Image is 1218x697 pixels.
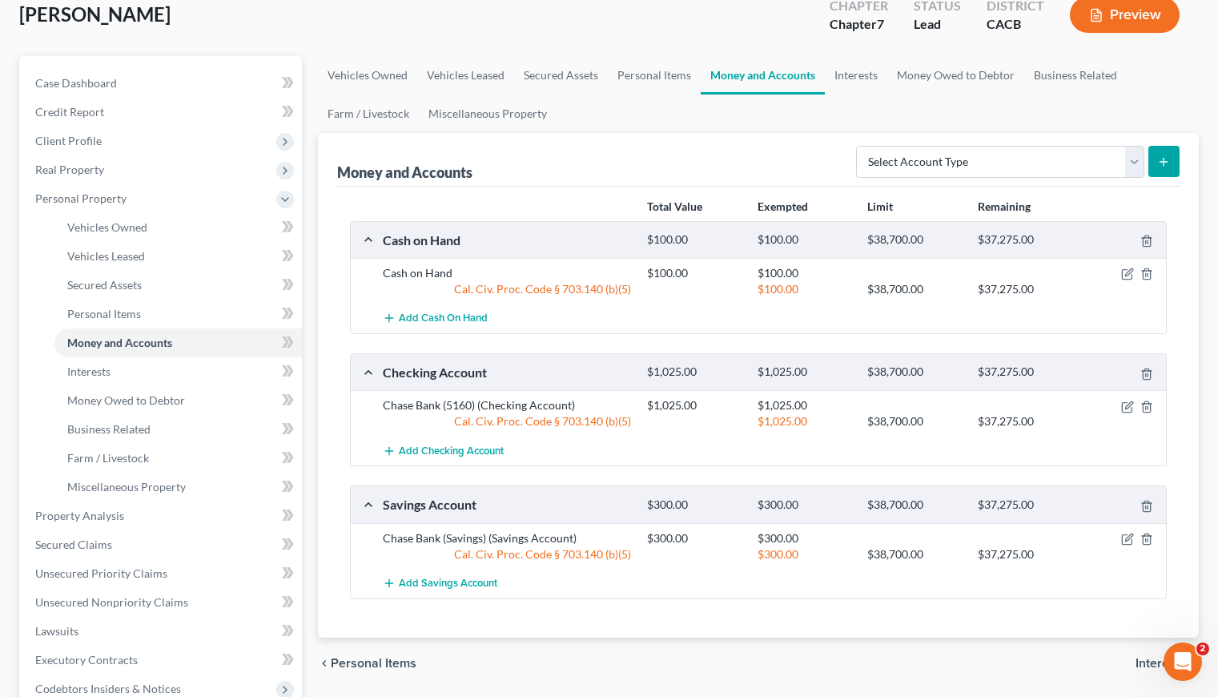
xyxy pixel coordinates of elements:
[22,646,302,675] a: Executory Contracts
[639,498,749,513] div: $300.00
[67,307,141,320] span: Personal Items
[750,265,859,281] div: $100.00
[970,413,1079,429] div: $37,275.00
[375,364,639,381] div: Checking Account
[318,657,331,670] i: chevron_left
[35,134,102,147] span: Client Profile
[970,498,1079,513] div: $37,275.00
[419,95,557,133] a: Miscellaneous Property
[383,436,504,465] button: Add Checking Account
[22,559,302,588] a: Unsecured Priority Claims
[830,15,888,34] div: Chapter
[417,56,514,95] a: Vehicles Leased
[35,624,78,638] span: Lawsuits
[67,278,142,292] span: Secured Assets
[35,566,167,580] span: Unsecured Priority Claims
[54,386,302,415] a: Money Owed to Debtor
[54,473,302,502] a: Miscellaneous Property
[35,163,104,176] span: Real Property
[859,232,969,248] div: $38,700.00
[318,657,416,670] button: chevron_left Personal Items
[859,546,969,562] div: $38,700.00
[35,682,181,695] span: Codebtors Insiders & Notices
[399,577,497,590] span: Add Savings Account
[639,232,749,248] div: $100.00
[970,232,1079,248] div: $37,275.00
[337,163,472,182] div: Money and Accounts
[914,15,961,34] div: Lead
[22,69,302,98] a: Case Dashboard
[750,397,859,413] div: $1,025.00
[67,365,111,378] span: Interests
[978,199,1031,213] strong: Remaining
[22,617,302,646] a: Lawsuits
[639,365,749,380] div: $1,025.00
[54,328,302,357] a: Money and Accounts
[639,265,749,281] div: $100.00
[22,588,302,617] a: Unsecured Nonpriority Claims
[54,357,302,386] a: Interests
[859,365,969,380] div: $38,700.00
[19,2,171,26] span: [PERSON_NAME]
[35,653,138,667] span: Executory Contracts
[970,546,1079,562] div: $37,275.00
[750,530,859,546] div: $300.00
[859,498,969,513] div: $38,700.00
[54,415,302,444] a: Business Related
[750,413,859,429] div: $1,025.00
[970,365,1079,380] div: $37,275.00
[750,281,859,297] div: $100.00
[375,530,639,546] div: Chase Bank (Savings) (Savings Account)
[1164,643,1202,681] iframe: Intercom live chat
[399,312,488,325] span: Add Cash on Hand
[1024,56,1127,95] a: Business Related
[375,546,639,562] div: Cal. Civ. Proc. Code § 703.140 (b)(5)
[758,199,808,213] strong: Exempted
[383,569,497,598] button: Add Savings Account
[750,546,859,562] div: $300.00
[375,496,639,513] div: Savings Account
[67,249,145,263] span: Vehicles Leased
[67,451,149,465] span: Farm / Livestock
[608,56,701,95] a: Personal Items
[639,397,749,413] div: $1,025.00
[375,281,639,297] div: Cal. Civ. Proc. Code § 703.140 (b)(5)
[750,232,859,248] div: $100.00
[67,480,186,494] span: Miscellaneous Property
[318,56,417,95] a: Vehicles Owned
[22,98,302,127] a: Credit Report
[67,422,151,436] span: Business Related
[67,393,185,407] span: Money Owed to Debtor
[514,56,608,95] a: Secured Assets
[859,413,969,429] div: $38,700.00
[35,105,104,119] span: Credit Report
[375,232,639,248] div: Cash on Hand
[22,502,302,530] a: Property Analysis
[54,444,302,473] a: Farm / Livestock
[35,509,124,522] span: Property Analysis
[825,56,887,95] a: Interests
[639,530,749,546] div: $300.00
[887,56,1024,95] a: Money Owed to Debtor
[35,538,112,551] span: Secured Claims
[54,242,302,271] a: Vehicles Leased
[35,76,117,90] span: Case Dashboard
[647,199,702,213] strong: Total Value
[331,657,416,670] span: Personal Items
[54,300,302,328] a: Personal Items
[54,213,302,242] a: Vehicles Owned
[318,95,419,133] a: Farm / Livestock
[375,397,639,413] div: Chase Bank (5160) (Checking Account)
[987,15,1044,34] div: CACB
[867,199,893,213] strong: Limit
[859,281,969,297] div: $38,700.00
[375,413,639,429] div: Cal. Civ. Proc. Code § 703.140 (b)(5)
[701,56,825,95] a: Money and Accounts
[970,281,1079,297] div: $37,275.00
[1196,643,1209,655] span: 2
[67,220,147,234] span: Vehicles Owned
[383,304,488,333] button: Add Cash on Hand
[750,365,859,380] div: $1,025.00
[750,498,859,513] div: $300.00
[877,16,884,31] span: 7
